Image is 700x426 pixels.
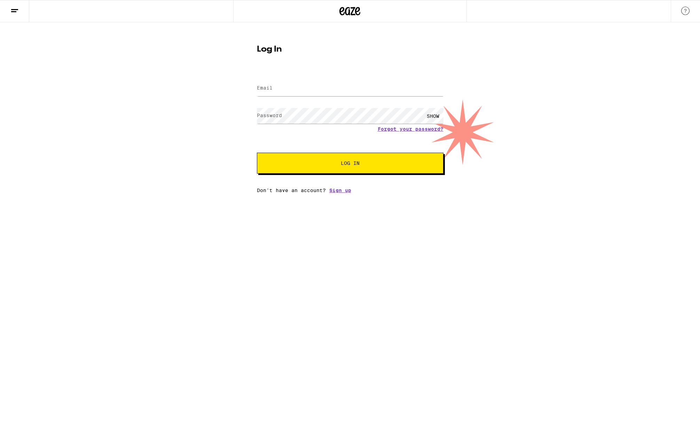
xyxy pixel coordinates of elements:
[257,188,443,193] div: Don't have an account?
[257,113,282,118] label: Password
[329,188,351,193] a: Sign up
[257,85,273,91] label: Email
[257,45,443,54] h1: Log In
[378,126,443,132] a: Forgot your password?
[423,108,443,124] div: SHOW
[257,81,443,96] input: Email
[341,161,360,166] span: Log In
[257,153,443,174] button: Log In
